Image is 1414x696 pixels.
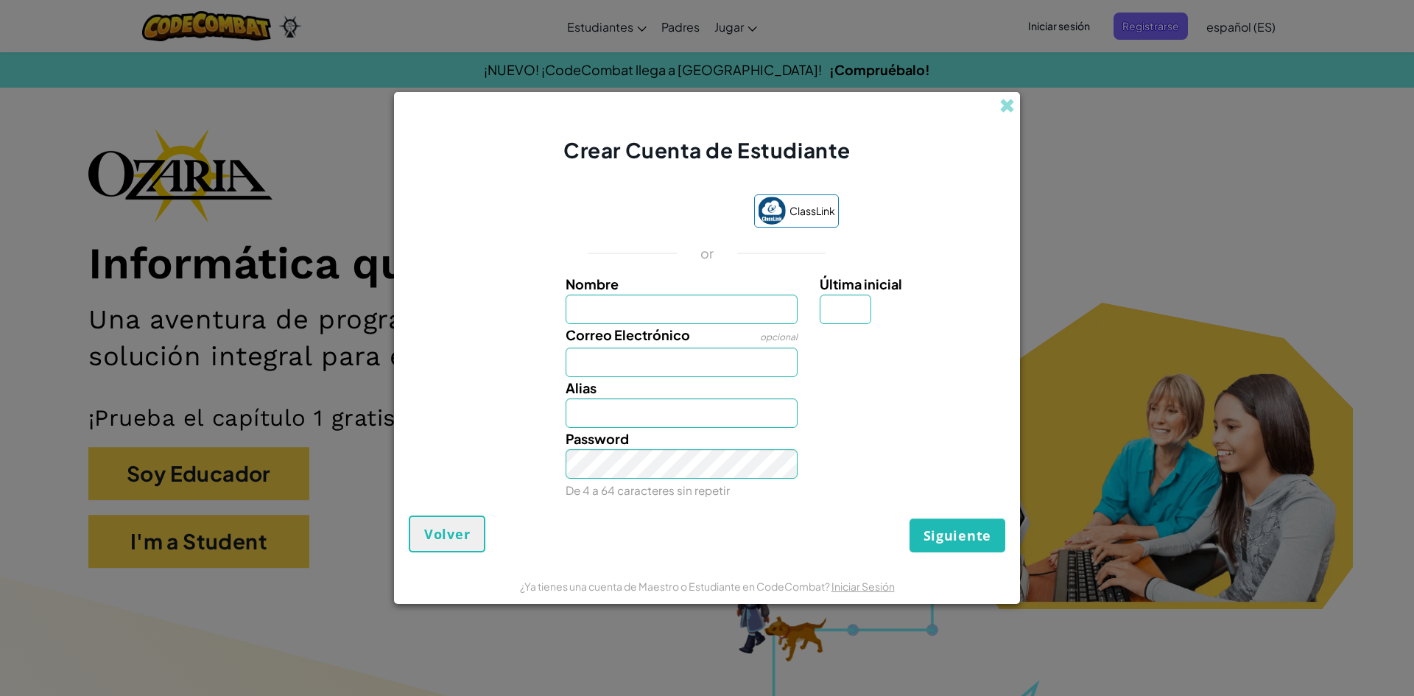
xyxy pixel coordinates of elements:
[820,275,902,292] span: Última inicial
[563,137,851,163] span: Crear Cuenta de Estudiante
[566,275,619,292] span: Nombre
[924,527,991,544] span: Siguiente
[566,379,597,396] span: Alias
[566,326,690,343] span: Correo Electrónico
[831,580,895,593] a: Iniciar Sesión
[520,580,831,593] span: ¿Ya tienes una cuenta de Maestro o Estudiante en CodeCombat?
[566,483,730,497] small: De 4 a 64 caracteres sin repetir
[760,331,798,342] span: opcional
[568,196,747,228] iframe: Botón Iniciar sesión con Google
[409,516,485,552] button: Volver
[424,525,470,543] span: Volver
[566,430,629,447] span: Password
[910,519,1005,552] button: Siguiente
[758,197,786,225] img: classlink-logo-small.png
[789,200,835,222] span: ClassLink
[700,245,714,262] p: or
